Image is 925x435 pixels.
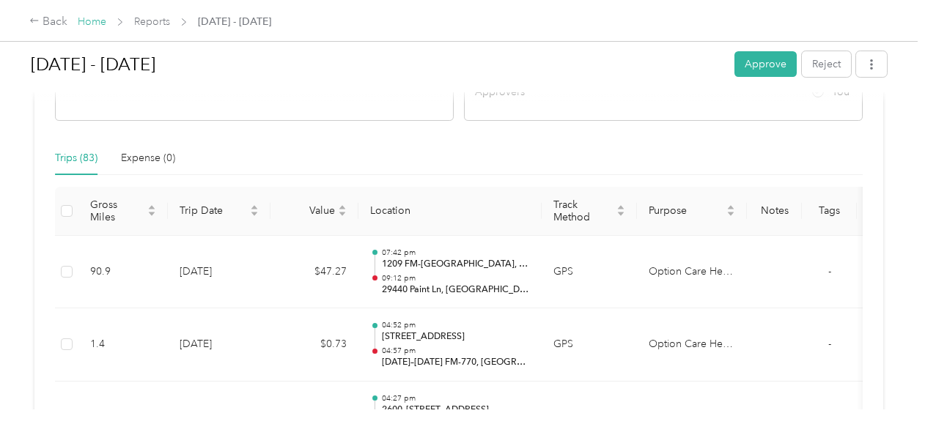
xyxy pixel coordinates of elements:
[542,187,637,236] th: Track Method
[338,203,347,212] span: caret-up
[168,236,270,309] td: [DATE]
[382,404,530,417] p: 2600–[STREET_ADDRESS]
[802,51,851,77] button: Reject
[31,47,724,82] h1: Sep 1 - 30, 2025
[198,14,271,29] span: [DATE] - [DATE]
[78,308,168,382] td: 1.4
[358,187,542,236] th: Location
[828,338,831,350] span: -
[270,187,358,236] th: Value
[637,308,747,382] td: Option Care Health
[382,248,530,258] p: 07:42 pm
[802,187,857,236] th: Tags
[553,198,613,223] span: Track Method
[78,15,106,28] a: Home
[542,308,637,382] td: GPS
[270,308,358,382] td: $0.73
[734,51,797,77] button: Approve
[828,265,831,278] span: -
[134,15,170,28] a: Reports
[382,258,530,271] p: 1209 FM-[GEOGRAPHIC_DATA], [GEOGRAPHIC_DATA]
[382,283,530,297] p: 29440 Paint Ln, [GEOGRAPHIC_DATA], [GEOGRAPHIC_DATA], [GEOGRAPHIC_DATA]
[147,203,156,212] span: caret-up
[55,150,97,166] div: Trips (83)
[168,308,270,382] td: [DATE]
[382,330,530,343] p: [STREET_ADDRESS]
[78,236,168,309] td: 90.9
[168,187,270,236] th: Trip Date
[382,393,530,404] p: 04:27 pm
[382,346,530,356] p: 04:57 pm
[382,320,530,330] p: 04:52 pm
[637,236,747,309] td: Option Care Health
[29,13,67,31] div: Back
[382,356,530,369] p: [DATE]–[DATE] FM-770, [GEOGRAPHIC_DATA], [GEOGRAPHIC_DATA]
[726,209,735,218] span: caret-down
[616,203,625,212] span: caret-up
[726,203,735,212] span: caret-up
[250,203,259,212] span: caret-up
[78,187,168,236] th: Gross Miles
[250,209,259,218] span: caret-down
[282,204,335,217] span: Value
[616,209,625,218] span: caret-down
[382,273,530,283] p: 09:12 pm
[338,209,347,218] span: caret-down
[542,236,637,309] td: GPS
[637,187,747,236] th: Purpose
[180,204,247,217] span: Trip Date
[147,209,156,218] span: caret-down
[747,187,802,236] th: Notes
[649,204,723,217] span: Purpose
[843,353,925,435] iframe: Everlance-gr Chat Button Frame
[90,198,144,223] span: Gross Miles
[121,150,175,166] div: Expense (0)
[270,236,358,309] td: $47.27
